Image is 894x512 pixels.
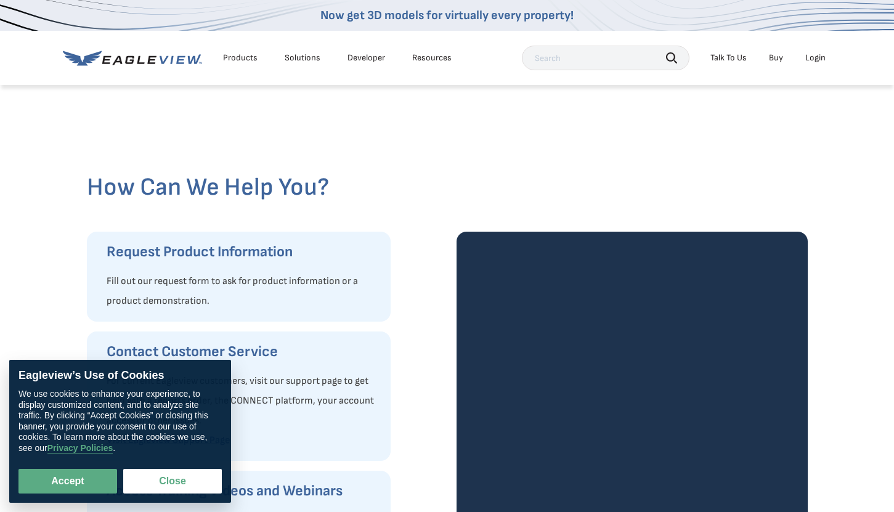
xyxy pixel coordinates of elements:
[522,46,689,70] input: Search
[710,52,747,63] div: Talk To Us
[769,52,783,63] a: Buy
[123,469,222,494] button: Close
[805,52,826,63] div: Login
[107,372,378,431] p: For current Eagleview customers, visit our support page to get help with a reports order, the CON...
[47,443,113,453] a: Privacy Policies
[223,52,258,63] div: Products
[18,369,222,383] div: Eagleview’s Use of Cookies
[18,469,117,494] button: Accept
[107,342,378,362] h3: Contact Customer Service
[18,389,222,453] div: We use cookies to enhance your experience, to display customized content, and to analyze site tra...
[285,52,320,63] div: Solutions
[347,52,385,63] a: Developer
[107,481,378,501] h3: Access Training Videos and Webinars
[412,52,452,63] div: Resources
[320,8,574,23] a: Now get 3D models for virtually every property!
[87,173,808,202] h2: How Can We Help You?
[107,242,378,262] h3: Request Product Information
[107,272,378,311] p: Fill out our request form to ask for product information or a product demonstration.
